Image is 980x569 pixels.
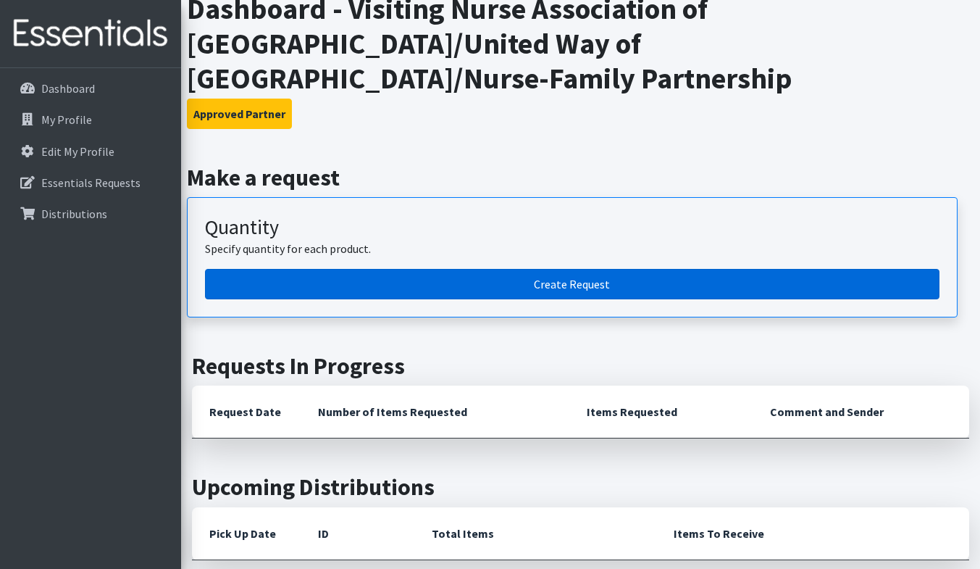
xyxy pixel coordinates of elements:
[41,144,114,159] p: Edit My Profile
[205,240,939,257] p: Specify quantity for each product.
[192,386,301,439] th: Request Date
[656,507,969,560] th: Items To Receive
[187,99,292,129] button: Approved Partner
[205,215,939,240] h3: Quantity
[41,207,107,221] p: Distributions
[205,269,939,299] a: Create a request by quantity
[301,507,414,560] th: ID
[6,74,175,103] a: Dashboard
[6,137,175,166] a: Edit My Profile
[41,81,95,96] p: Dashboard
[192,473,969,501] h2: Upcoming Distributions
[41,112,92,127] p: My Profile
[569,386,753,439] th: Items Requested
[301,386,569,439] th: Number of Items Requested
[187,164,975,191] h2: Make a request
[6,105,175,134] a: My Profile
[753,386,969,439] th: Comment and Sender
[6,168,175,197] a: Essentials Requests
[6,199,175,228] a: Distributions
[41,175,141,190] p: Essentials Requests
[192,507,301,560] th: Pick Up Date
[414,507,656,560] th: Total Items
[6,9,175,58] img: HumanEssentials
[192,352,969,380] h2: Requests In Progress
